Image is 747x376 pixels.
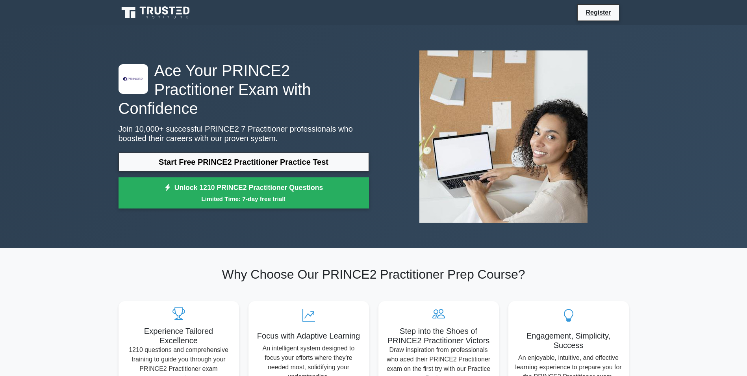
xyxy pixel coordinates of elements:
[125,326,233,345] h5: Experience Tailored Excellence
[119,177,369,209] a: Unlock 1210 PRINCE2 Practitioner QuestionsLimited Time: 7-day free trial!
[255,331,363,341] h5: Focus with Adaptive Learning
[581,7,615,17] a: Register
[119,153,369,171] a: Start Free PRINCE2 Practitioner Practice Test
[119,124,369,143] p: Join 10,000+ successful PRINCE2 7 Practitioner professionals who boosted their careers with our p...
[515,331,623,350] h5: Engagement, Simplicity, Success
[385,326,493,345] h5: Step into the Shoes of PRINCE2 Practitioner Victors
[128,194,359,203] small: Limited Time: 7-day free trial!
[119,267,629,282] h2: Why Choose Our PRINCE2 Practitioner Prep Course?
[119,61,369,118] h1: Ace Your PRINCE2 Practitioner Exam with Confidence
